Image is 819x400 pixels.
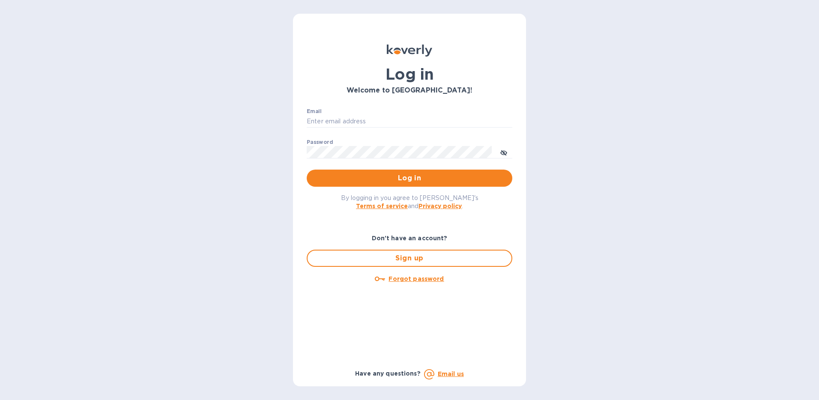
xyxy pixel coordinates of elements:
[389,275,444,282] u: Forgot password
[341,194,478,209] span: By logging in you agree to [PERSON_NAME]'s and .
[387,45,432,57] img: Koverly
[307,109,322,114] label: Email
[307,115,512,128] input: Enter email address
[314,173,505,183] span: Log in
[418,203,462,209] a: Privacy policy
[495,143,512,161] button: toggle password visibility
[307,87,512,95] h3: Welcome to [GEOGRAPHIC_DATA]!
[355,370,421,377] b: Have any questions?
[307,250,512,267] button: Sign up
[438,370,464,377] a: Email us
[307,170,512,187] button: Log in
[307,65,512,83] h1: Log in
[314,253,505,263] span: Sign up
[307,140,333,145] label: Password
[372,235,448,242] b: Don't have an account?
[356,203,408,209] a: Terms of service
